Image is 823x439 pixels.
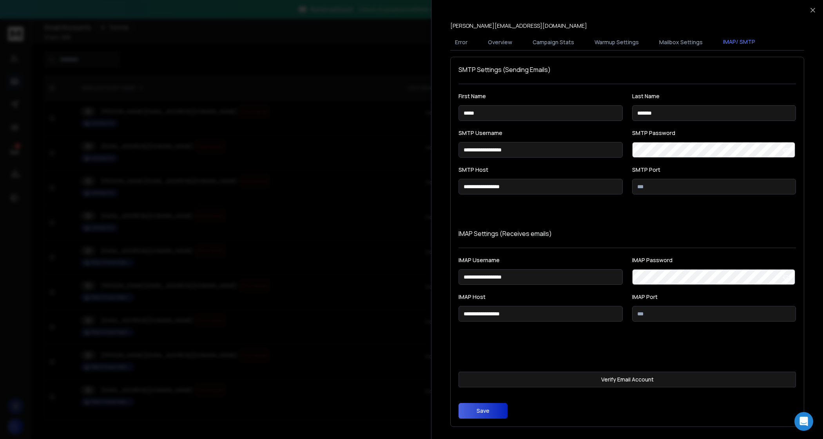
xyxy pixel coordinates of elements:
[459,294,623,300] label: IMAP Host
[450,34,472,51] button: Error
[459,257,623,263] label: IMAP Username
[483,34,517,51] button: Overview
[459,372,796,387] button: Verify Email Account
[632,94,796,99] label: Last Name
[459,229,796,238] p: IMAP Settings (Receives emails)
[632,257,796,263] label: IMAP Password
[459,167,623,173] label: SMTP Host
[632,294,796,300] label: IMAP Port
[590,34,644,51] button: Warmup Settings
[654,34,707,51] button: Mailbox Settings
[718,33,760,51] button: IMAP/ SMTP
[794,412,813,431] div: Open Intercom Messenger
[450,22,587,30] p: [PERSON_NAME][EMAIL_ADDRESS][DOMAIN_NAME]
[459,403,508,419] button: Save
[528,34,579,51] button: Campaign Stats
[459,65,796,74] h1: SMTP Settings (Sending Emails)
[459,130,623,136] label: SMTP Username
[632,167,796,173] label: SMTP Port
[459,94,623,99] label: First Name
[632,130,796,136] label: SMTP Password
